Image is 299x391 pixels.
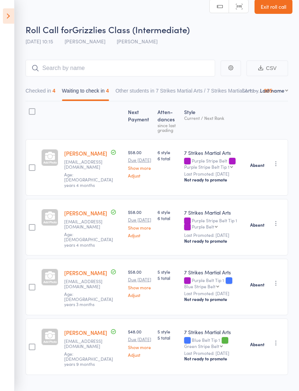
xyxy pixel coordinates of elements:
[184,238,244,244] div: Not ready to promote
[117,38,158,45] span: [PERSON_NAME]
[53,88,55,94] div: 4
[26,84,55,101] button: Checked in4
[184,209,244,216] div: 7 Strikes Martial Arts
[158,335,178,341] span: 5 total
[128,217,152,222] small: Due [DATE]
[158,215,178,221] span: 6 total
[128,328,152,357] div: $48.00
[184,218,244,230] div: Purple Stripe Belt Tip 1
[184,158,244,169] div: Purple Stripe Belt
[64,279,112,289] small: taniafreen@gmail.com
[128,233,152,238] a: Adjust
[181,105,247,136] div: Style
[155,105,181,136] div: Atten­dances
[184,328,244,336] div: 7 Strikes Martial Arts
[64,231,113,248] span: Age: [DEMOGRAPHIC_DATA] years 4 months
[128,157,152,163] small: Due [DATE]
[116,84,272,101] button: Other students in 7 Strikes Martial Arts / 7 Strikes Martial Arts - ...355
[184,337,244,348] div: Blue Belt Tip 1
[260,87,284,94] div: Last name
[128,225,152,230] a: Show more
[250,341,264,347] strong: Absent
[250,162,264,168] strong: Absent
[158,149,178,155] span: 6 style
[158,269,178,275] span: 5 style
[128,165,152,170] a: Show more
[26,60,215,77] input: Search by name
[192,224,214,229] div: Purple Belt
[64,269,107,277] a: [PERSON_NAME]
[72,23,190,35] span: Grizzlies Class (Intermediate)
[62,84,109,101] button: Waiting to check in4
[158,275,178,281] span: 5 total
[64,291,113,308] span: Age: [DEMOGRAPHIC_DATA] years 3 months
[184,284,215,289] div: Blue Stripe Belt
[64,149,107,157] a: [PERSON_NAME]
[184,351,244,356] small: Last Promoted: [DATE]
[106,88,109,94] div: 4
[158,328,178,335] span: 5 style
[128,285,152,290] a: Show more
[26,38,53,45] span: [DATE] 10:15
[158,123,178,132] div: since last grading
[128,293,152,297] a: Adjust
[158,209,178,215] span: 6 style
[184,149,244,156] div: 7 Strikes Martial Arts
[184,296,244,302] div: Not ready to promote
[64,339,112,349] small: kanthakatla79@gmail.com
[64,329,107,336] a: [PERSON_NAME]
[125,105,155,136] div: Next Payment
[128,269,152,297] div: $58.00
[128,277,152,282] small: Due [DATE]
[250,282,264,288] strong: Absent
[184,171,244,176] small: Last Promoted: [DATE]
[246,60,288,76] button: CSV
[250,222,264,228] strong: Absent
[184,269,244,276] div: 7 Strikes Martial Arts
[26,23,72,35] span: Roll Call for
[64,351,113,367] span: Age: [DEMOGRAPHIC_DATA] years 9 months
[184,177,244,183] div: Not ready to promote
[184,356,244,361] div: Not ready to promote
[184,232,244,238] small: Last Promoted: [DATE]
[184,116,244,120] div: Current / Next Rank
[128,337,152,342] small: Due [DATE]
[242,87,259,94] label: Sort by
[128,173,152,178] a: Adjust
[184,164,229,169] div: Purple Stripe Belt Tip 1
[158,155,178,161] span: 6 total
[184,344,219,348] div: Green Stripe Belt
[128,149,152,178] div: $58.00
[128,345,152,349] a: Show more
[64,209,107,217] a: [PERSON_NAME]
[128,352,152,357] a: Adjust
[184,278,244,289] div: Purple Belt Tip 1
[64,159,112,170] small: melaniewang2203@gmail.com
[128,209,152,238] div: $58.00
[184,291,244,296] small: Last Promoted: [DATE]
[64,171,113,188] span: Age: [DEMOGRAPHIC_DATA] years 4 months
[65,38,105,45] span: [PERSON_NAME]
[64,219,112,230] small: melaniewang2203@gmail.com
